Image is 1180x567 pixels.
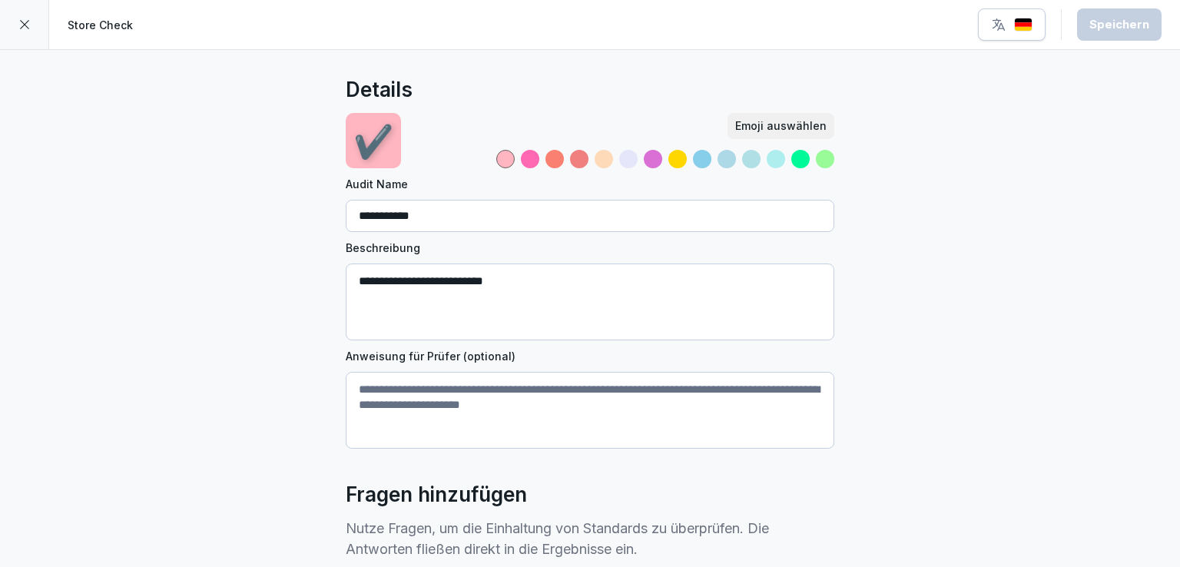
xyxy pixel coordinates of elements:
[346,518,834,559] p: Nutze Fragen, um die Einhaltung von Standards zu überprüfen. Die Antworten fließen direkt in die ...
[1077,8,1162,41] button: Speichern
[346,348,834,364] label: Anweisung für Prüfer (optional)
[353,117,393,165] p: ✔️
[68,17,133,33] p: Store Check
[1014,18,1032,32] img: de.svg
[346,240,834,256] label: Beschreibung
[735,118,827,134] div: Emoji auswählen
[346,176,834,192] label: Audit Name
[346,479,527,510] h2: Fragen hinzufügen
[1089,16,1149,33] div: Speichern
[346,75,413,105] h2: Details
[728,113,834,139] button: Emoji auswählen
